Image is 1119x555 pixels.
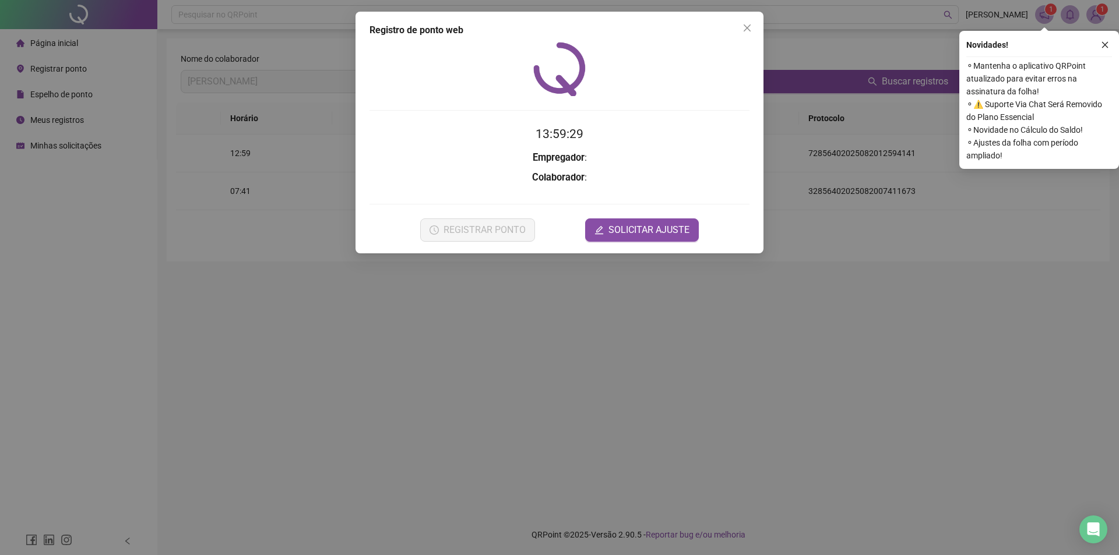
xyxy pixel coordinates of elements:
strong: Colaborador [532,172,585,183]
span: edit [594,225,604,235]
span: close [1101,41,1109,49]
h3: : [370,150,749,165]
span: Novidades ! [966,38,1008,51]
button: Close [738,19,756,37]
span: ⚬ Novidade no Cálculo do Saldo! [966,123,1112,136]
div: Registro de ponto web [370,23,749,37]
h3: : [370,170,749,185]
span: SOLICITAR AJUSTE [608,223,689,237]
button: editSOLICITAR AJUSTE [585,218,699,242]
img: QRPoint [533,42,586,96]
button: REGISTRAR PONTO [420,218,535,242]
span: ⚬ Mantenha o aplicativo QRPoint atualizado para evitar erros na assinatura da folha! [966,59,1112,98]
span: ⚬ Ajustes da folha com período ampliado! [966,136,1112,162]
span: close [743,23,752,33]
div: Open Intercom Messenger [1079,515,1107,543]
span: ⚬ ⚠️ Suporte Via Chat Será Removido do Plano Essencial [966,98,1112,123]
time: 13:59:29 [536,127,583,141]
strong: Empregador [533,152,585,163]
